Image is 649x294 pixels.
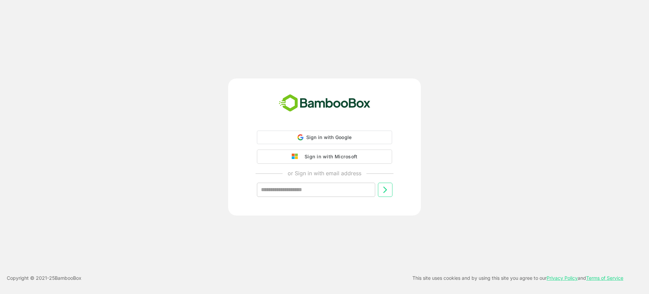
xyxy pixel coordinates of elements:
p: or Sign in with email address [288,169,361,177]
img: google [292,154,301,160]
img: bamboobox [275,92,374,114]
p: This site uses cookies and by using this site you agree to our and [412,274,623,282]
a: Terms of Service [586,275,623,281]
div: Sign in with Microsoft [301,152,357,161]
button: Sign in with Microsoft [257,150,392,164]
div: Sign in with Google [257,131,392,144]
span: Sign in with Google [306,134,352,140]
p: Copyright © 2021- 25 BambooBox [7,274,81,282]
a: Privacy Policy [547,275,578,281]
